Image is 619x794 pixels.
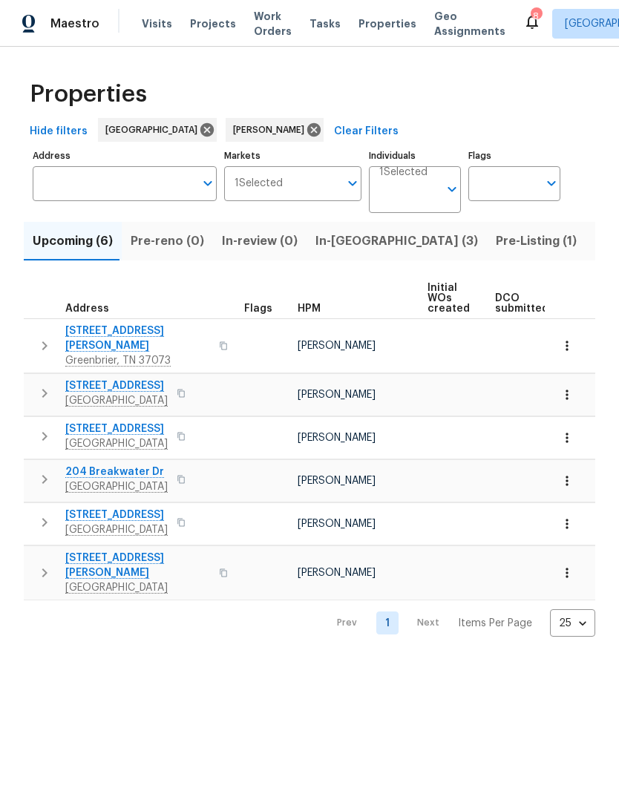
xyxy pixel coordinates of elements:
p: Items Per Page [458,616,532,631]
label: Markets [224,151,362,160]
span: Pre-Listing (1) [496,231,577,252]
span: 1 Selected [235,177,283,190]
span: HPM [298,304,321,314]
span: [PERSON_NAME] [298,519,376,529]
span: Properties [30,87,147,102]
span: In-[GEOGRAPHIC_DATA] (3) [315,231,478,252]
span: Maestro [50,16,99,31]
span: DCO submitted [495,293,548,314]
span: [GEOGRAPHIC_DATA] [105,122,203,137]
span: Address [65,304,109,314]
span: Work Orders [254,9,292,39]
span: Visits [142,16,172,31]
span: Hide filters [30,122,88,141]
span: Upcoming (6) [33,231,113,252]
span: [PERSON_NAME] [233,122,310,137]
button: Open [342,173,363,194]
span: [PERSON_NAME] [298,476,376,486]
span: Initial WOs created [428,283,470,314]
div: [PERSON_NAME] [226,118,324,142]
a: Goto page 1 [376,611,399,634]
button: Clear Filters [328,118,405,145]
span: Projects [190,16,236,31]
span: [PERSON_NAME] [298,568,376,578]
label: Address [33,151,217,160]
button: Hide filters [24,118,94,145]
span: Flags [244,304,272,314]
span: Pre-reno (0) [131,231,204,252]
span: Properties [358,16,416,31]
span: Geo Assignments [434,9,505,39]
button: Open [541,173,562,194]
span: 1 Selected [379,166,428,179]
div: 8 [531,9,541,24]
span: In-review (0) [222,231,298,252]
button: Open [197,173,218,194]
span: [PERSON_NAME] [298,341,376,351]
label: Flags [468,151,560,160]
div: [GEOGRAPHIC_DATA] [98,118,217,142]
span: [PERSON_NAME] [298,390,376,400]
nav: Pagination Navigation [323,609,595,637]
span: Tasks [309,19,341,29]
span: [PERSON_NAME] [298,433,376,443]
button: Open [442,179,462,200]
div: 25 [550,604,595,643]
label: Individuals [369,151,461,160]
span: Clear Filters [334,122,399,141]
